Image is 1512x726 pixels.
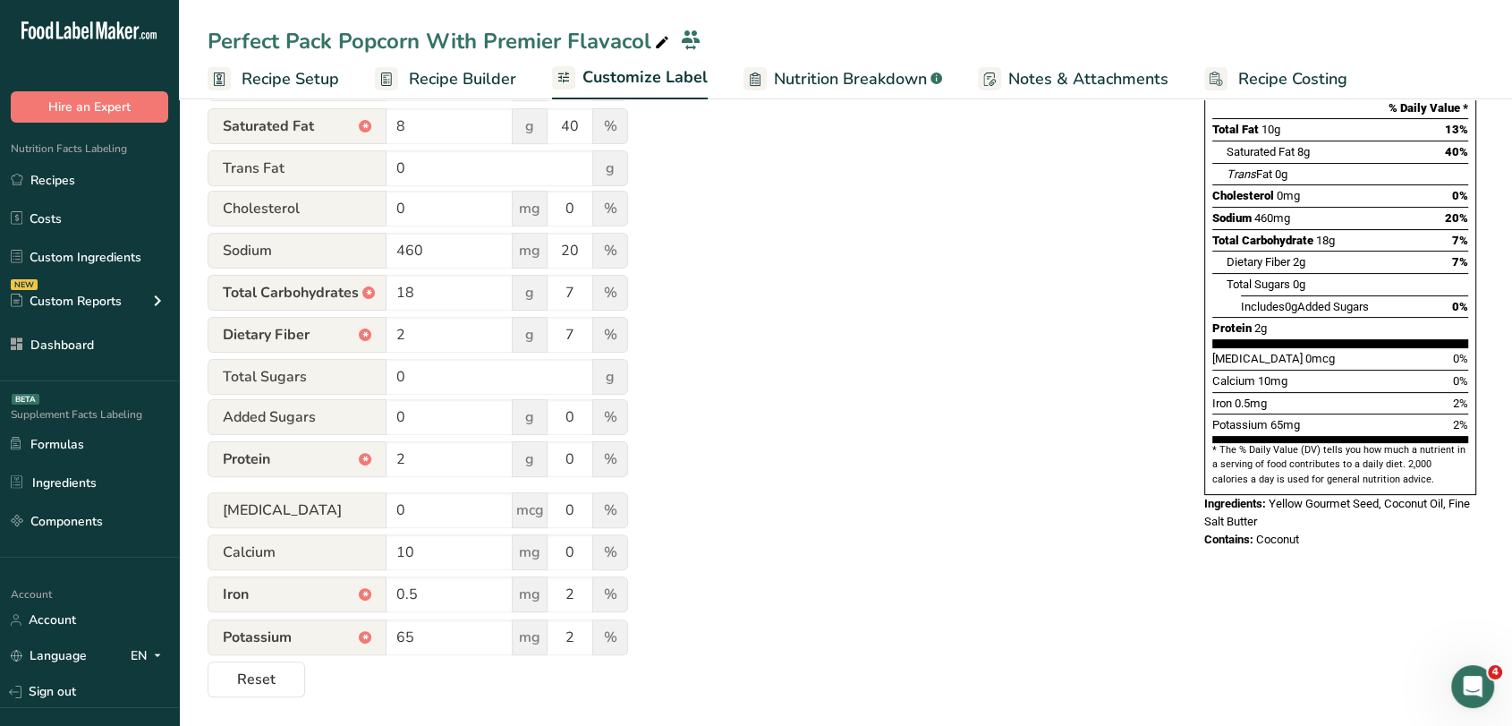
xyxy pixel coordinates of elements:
[11,292,122,311] div: Custom Reports
[1293,278,1305,291] span: 0g
[1261,123,1280,136] span: 10g
[1445,211,1468,225] span: 20%
[592,492,628,528] span: %
[1212,352,1303,365] span: [MEDICAL_DATA]
[1451,665,1494,708] iframe: Intercom live chat
[208,150,386,186] span: Trans Fat
[1316,234,1335,247] span: 18g
[774,67,927,91] span: Nutrition Breakdown
[1305,352,1335,365] span: 0mcg
[1212,211,1252,225] span: Sodium
[1204,533,1253,546] span: Contains:
[512,191,548,226] span: mg
[1204,59,1347,99] a: Recipe Costing
[592,191,628,226] span: %
[1212,321,1252,335] span: Protein
[1254,321,1267,335] span: 2g
[237,669,276,690] span: Reset
[208,317,386,353] span: Dietary Fiber
[1212,98,1468,119] section: % Daily Value *
[409,67,516,91] span: Recipe Builder
[1212,374,1255,388] span: Calcium
[208,577,386,612] span: Iron
[208,662,305,697] button: Reset
[1212,443,1468,487] section: * The % Daily Value (DV) tells you how much a nutrient in a serving of food contributes to a dail...
[208,359,386,395] span: Total Sugars
[1227,167,1256,181] i: Trans
[592,150,628,186] span: g
[512,619,548,655] span: mg
[1008,67,1168,91] span: Notes & Attachments
[582,65,708,90] span: Customize Label
[512,492,548,528] span: mcg
[1212,189,1274,202] span: Cholesterol
[208,191,386,226] span: Cholesterol
[512,317,548,353] span: g
[743,59,942,99] a: Nutrition Breakdown
[1452,189,1468,202] span: 0%
[512,233,548,269] span: mg
[12,394,39,405] div: BETA
[512,399,548,435] span: g
[592,399,628,435] span: %
[592,619,628,655] span: %
[11,279,38,290] div: NEW
[1452,255,1468,269] span: 7%
[208,534,386,570] span: Calcium
[512,108,548,144] span: g
[1445,123,1468,136] span: 13%
[1293,255,1305,269] span: 2g
[208,619,386,655] span: Potassium
[11,91,168,123] button: Hire an Expert
[1453,418,1468,431] span: 2%
[208,492,386,528] span: [MEDICAL_DATA]
[1238,67,1347,91] span: Recipe Costing
[1258,374,1287,388] span: 10mg
[1212,123,1259,136] span: Total Fat
[208,275,386,311] span: Total Carbohydrates
[208,108,386,144] span: Saturated Fat
[1204,497,1266,510] span: Ingredients:
[1254,211,1290,225] span: 460mg
[592,233,628,269] span: %
[1453,397,1468,410] span: 2%
[208,399,386,435] span: Added Sugars
[1452,300,1468,313] span: 0%
[1227,167,1272,181] span: Fat
[1241,300,1369,313] span: Includes Added Sugars
[1285,300,1297,313] span: 0g
[592,441,628,477] span: %
[592,275,628,311] span: %
[1445,145,1468,158] span: 40%
[1270,418,1300,431] span: 65mg
[1488,665,1502,679] span: 4
[375,59,516,99] a: Recipe Builder
[512,275,548,311] span: g
[1235,397,1267,410] span: 0.5mg
[208,59,339,99] a: Recipe Setup
[512,534,548,570] span: mg
[1227,278,1290,291] span: Total Sugars
[1453,374,1468,388] span: 0%
[978,59,1168,99] a: Notes & Attachments
[1297,145,1310,158] span: 8g
[11,640,87,671] a: Language
[1452,234,1468,247] span: 7%
[131,645,168,667] div: EN
[592,317,628,353] span: %
[552,57,708,100] a: Customize Label
[208,441,386,477] span: Protein
[1227,145,1295,158] span: Saturated Fat
[1256,533,1299,546] span: Coconut
[1212,234,1313,247] span: Total Carbohydrate
[242,67,339,91] span: Recipe Setup
[592,577,628,612] span: %
[1212,397,1232,410] span: Iron
[592,534,628,570] span: %
[208,25,673,57] div: Perfect Pack Popcorn With Premier Flavacol
[512,577,548,612] span: mg
[1212,418,1268,431] span: Potassium
[1277,189,1300,202] span: 0mg
[592,108,628,144] span: %
[512,441,548,477] span: g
